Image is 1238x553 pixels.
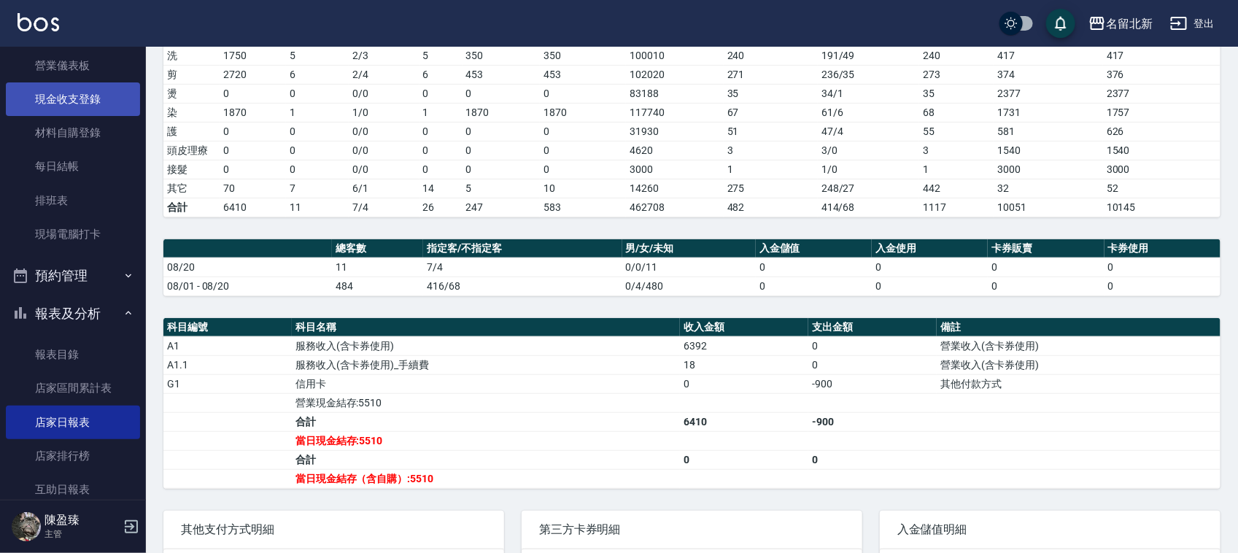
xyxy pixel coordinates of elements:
td: 236 / 35 [818,65,919,84]
td: 7/4 [423,258,622,276]
a: 店家日報表 [6,406,140,439]
td: 273 [919,65,994,84]
td: 0 [756,276,872,295]
td: 271 [724,65,818,84]
td: G1 [163,374,292,393]
td: 14 [419,179,463,198]
td: 6 / 1 [349,179,419,198]
td: 1731 [994,103,1103,122]
td: 10 [540,179,626,198]
td: -900 [808,374,937,393]
td: 6410 [680,412,808,431]
td: 0/0/11 [622,258,756,276]
td: 453 [540,65,626,84]
td: 0 [872,258,988,276]
img: Person [12,512,41,541]
td: 0 [808,336,937,355]
td: 5 [286,46,349,65]
td: 0 [286,84,349,103]
th: 支出金額 [808,318,937,337]
th: 入金儲值 [756,239,872,258]
td: 2 / 4 [349,65,419,84]
td: 0 [463,84,541,103]
table: a dense table [163,28,1220,217]
td: 26 [419,198,463,217]
h5: 陳盈臻 [45,513,119,527]
a: 店家區間累計表 [6,371,140,405]
td: 240 [724,46,818,65]
td: 2377 [1103,84,1220,103]
td: 240 [919,46,994,65]
td: 0 [872,276,988,295]
td: 11 [286,198,349,217]
td: 0 [540,160,626,179]
td: 581 [994,122,1103,141]
td: 服務收入(含卡券使用)_手續費 [292,355,680,374]
td: 484 [332,276,423,295]
th: 科目編號 [163,318,292,337]
td: 442 [919,179,994,198]
td: 0 [540,84,626,103]
td: 洗 [163,46,220,65]
td: 0 [286,160,349,179]
td: 3 / 0 [818,141,919,160]
td: 374 [994,65,1103,84]
td: 頭皮理療 [163,141,220,160]
td: 1 / 0 [818,160,919,179]
td: 營業收入(含卡券使用) [937,336,1220,355]
td: 248 / 27 [818,179,919,198]
td: 1 [724,160,818,179]
td: 0 [220,122,286,141]
td: 70 [220,179,286,198]
td: 6 [419,65,463,84]
td: 合計 [292,412,680,431]
td: 營業現金結存:5510 [292,393,680,412]
td: 0 [540,141,626,160]
td: 35 [724,84,818,103]
td: 0 [808,355,937,374]
td: 51 [724,122,818,141]
td: 0 [463,122,541,141]
td: 0 [419,122,463,141]
a: 現金收支登錄 [6,82,140,116]
td: 61 / 6 [818,103,919,122]
td: 當日現金結存（含自購）:5510 [292,469,680,488]
td: 47 / 4 [818,122,919,141]
th: 指定客/不指定客 [423,239,622,258]
td: 3000 [994,160,1103,179]
td: 0 [286,122,349,141]
a: 報表目錄 [6,338,140,371]
th: 男/女/未知 [622,239,756,258]
table: a dense table [163,239,1220,296]
td: 1870 [540,103,626,122]
td: 247 [463,198,541,217]
button: 預約管理 [6,257,140,295]
td: 414/68 [818,198,919,217]
td: 376 [1103,65,1220,84]
td: 0 [463,141,541,160]
td: 0 [808,450,937,469]
span: 入金儲值明細 [897,522,1203,537]
td: 3000 [1103,160,1220,179]
td: 當日現金結存:5510 [292,431,680,450]
td: 1 [286,103,349,122]
td: 416/68 [423,276,622,295]
span: 其他支付方式明細 [181,522,487,537]
th: 卡券使用 [1104,239,1220,258]
td: 3 [919,141,994,160]
td: 0 [680,450,808,469]
td: 0 [220,141,286,160]
a: 每日結帳 [6,150,140,183]
td: 0 [419,160,463,179]
td: 1870 [463,103,541,122]
th: 總客數 [332,239,423,258]
td: A1 [163,336,292,355]
td: 08/01 - 08/20 [163,276,332,295]
a: 排班表 [6,184,140,217]
td: 7 [286,179,349,198]
td: 6410 [220,198,286,217]
td: 117740 [626,103,724,122]
td: 34 / 1 [818,84,919,103]
td: 32 [994,179,1103,198]
td: 1 / 0 [349,103,419,122]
